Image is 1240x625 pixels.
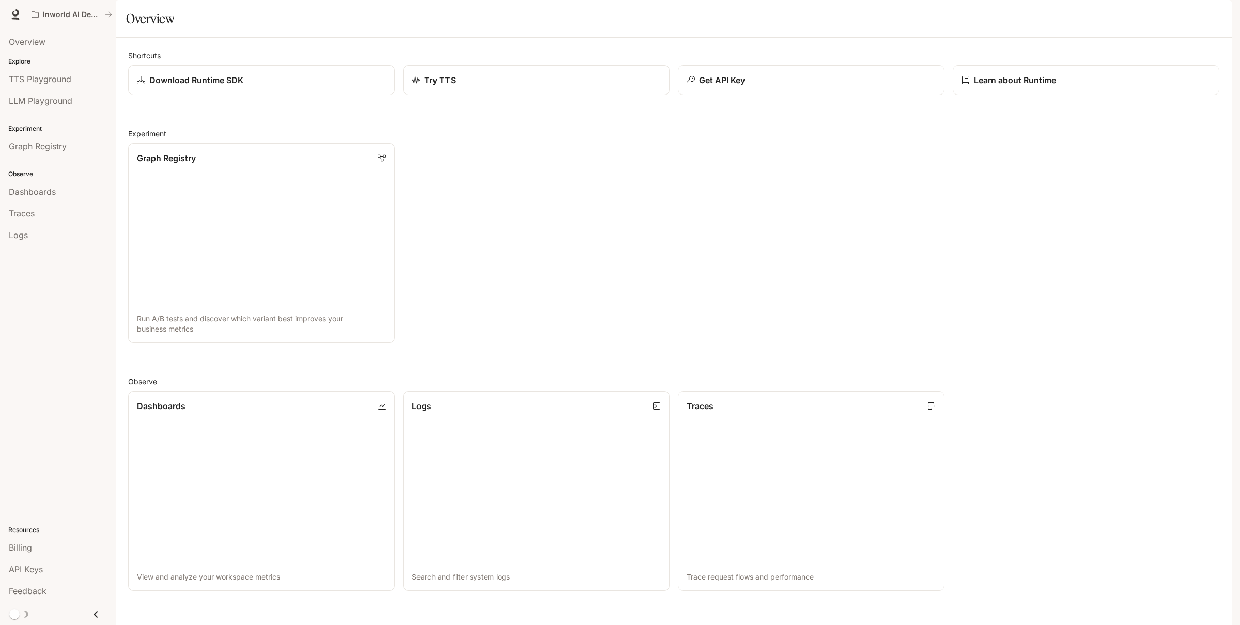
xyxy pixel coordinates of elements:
[678,65,944,95] button: Get API Key
[126,8,174,29] h1: Overview
[137,152,196,164] p: Graph Registry
[128,65,395,95] a: Download Runtime SDK
[424,74,456,86] p: Try TTS
[128,143,395,343] a: Graph RegistryRun A/B tests and discover which variant best improves your business metrics
[43,10,101,19] p: Inworld AI Demos
[412,572,661,582] p: Search and filter system logs
[953,65,1219,95] a: Learn about Runtime
[137,314,386,334] p: Run A/B tests and discover which variant best improves your business metrics
[974,74,1056,86] p: Learn about Runtime
[137,400,185,412] p: Dashboards
[128,391,395,591] a: DashboardsView and analyze your workspace metrics
[403,391,670,591] a: LogsSearch and filter system logs
[403,65,670,95] a: Try TTS
[699,74,745,86] p: Get API Key
[149,74,243,86] p: Download Runtime SDK
[687,400,714,412] p: Traces
[412,400,431,412] p: Logs
[687,572,936,582] p: Trace request flows and performance
[678,391,944,591] a: TracesTrace request flows and performance
[137,572,386,582] p: View and analyze your workspace metrics
[128,50,1219,61] h2: Shortcuts
[128,128,1219,139] h2: Experiment
[128,376,1219,387] h2: Observe
[27,4,117,25] button: All workspaces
